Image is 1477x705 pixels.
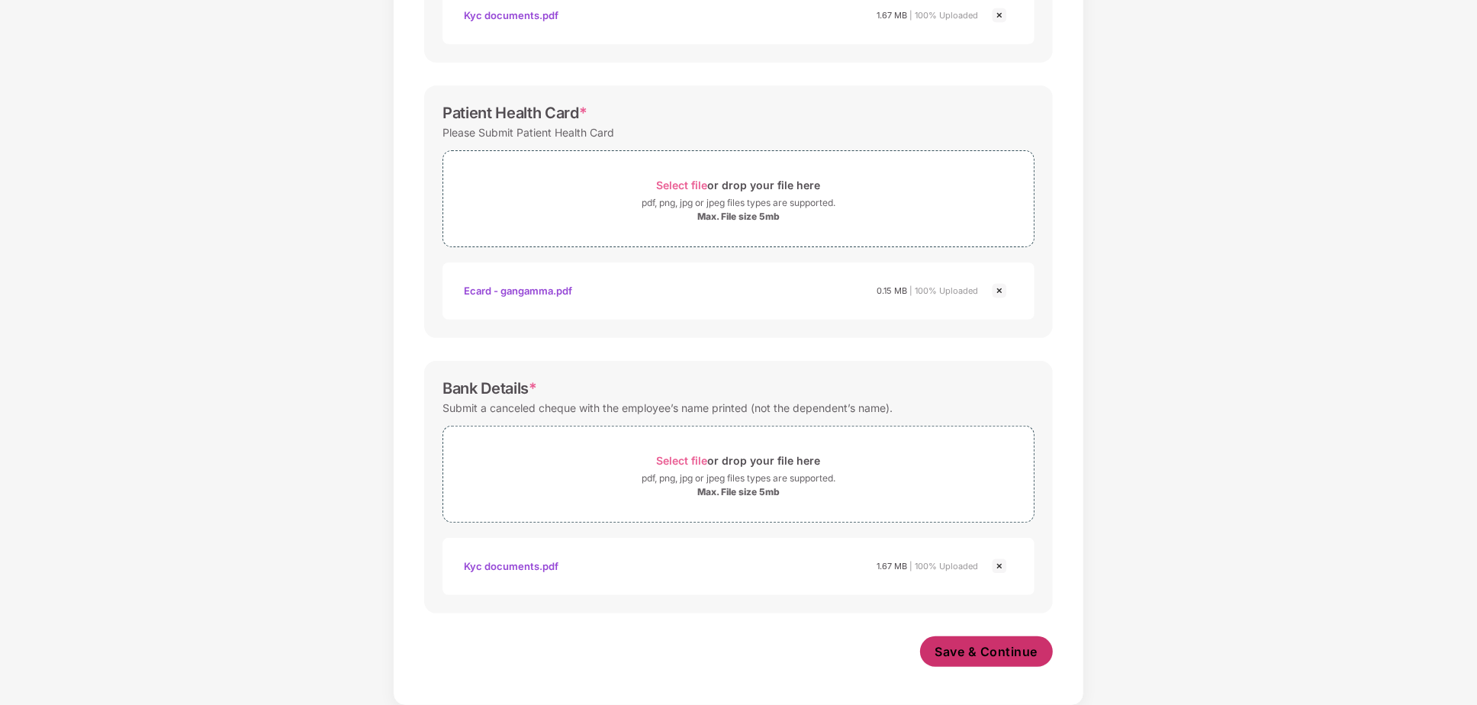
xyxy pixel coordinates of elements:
[657,179,708,192] span: Select file
[909,285,978,296] span: | 100% Uploaded
[920,636,1054,667] button: Save & Continue
[657,454,708,467] span: Select file
[877,10,907,21] span: 1.67 MB
[464,278,572,304] div: Ecard - gangamma.pdf
[464,2,558,28] div: Kyc documents.pdf
[442,122,614,143] div: Please Submit Patient Health Card
[909,10,978,21] span: | 100% Uploaded
[990,6,1009,24] img: svg+xml;base64,PHN2ZyBpZD0iQ3Jvc3MtMjR4MjQiIHhtbG5zPSJodHRwOi8vd3d3LnczLm9yZy8yMDAwL3N2ZyIgd2lkdG...
[464,553,558,579] div: Kyc documents.pdf
[443,163,1034,235] span: Select fileor drop your file herepdf, png, jpg or jpeg files types are supported.Max. File size 5mb
[990,282,1009,300] img: svg+xml;base64,PHN2ZyBpZD0iQ3Jvc3MtMjR4MjQiIHhtbG5zPSJodHRwOi8vd3d3LnczLm9yZy8yMDAwL3N2ZyIgd2lkdG...
[657,175,821,195] div: or drop your file here
[909,561,978,571] span: | 100% Uploaded
[442,379,537,398] div: Bank Details
[442,104,587,122] div: Patient Health Card
[877,561,907,571] span: 1.67 MB
[642,471,835,486] div: pdf, png, jpg or jpeg files types are supported.
[697,211,780,223] div: Max. File size 5mb
[443,438,1034,510] span: Select fileor drop your file herepdf, png, jpg or jpeg files types are supported.Max. File size 5mb
[990,557,1009,575] img: svg+xml;base64,PHN2ZyBpZD0iQ3Jvc3MtMjR4MjQiIHhtbG5zPSJodHRwOi8vd3d3LnczLm9yZy8yMDAwL3N2ZyIgd2lkdG...
[877,285,907,296] span: 0.15 MB
[442,398,893,418] div: Submit a canceled cheque with the employee’s name printed (not the dependent’s name).
[642,195,835,211] div: pdf, png, jpg or jpeg files types are supported.
[935,643,1038,660] span: Save & Continue
[657,450,821,471] div: or drop your file here
[697,486,780,498] div: Max. File size 5mb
